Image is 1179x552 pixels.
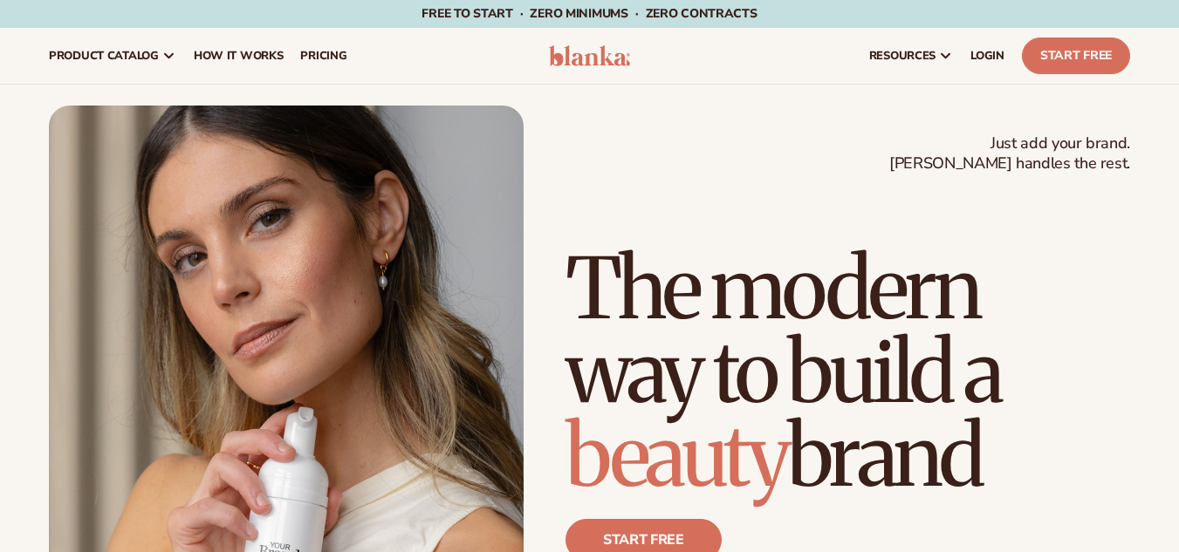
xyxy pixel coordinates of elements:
[49,49,159,63] span: product catalog
[40,28,185,84] a: product catalog
[422,5,757,22] span: Free to start · ZERO minimums · ZERO contracts
[1022,37,1130,74] a: Start Free
[185,28,292,84] a: How It Works
[549,45,631,66] img: logo
[300,49,346,63] span: pricing
[291,28,355,84] a: pricing
[194,49,284,63] span: How It Works
[869,49,936,63] span: resources
[970,49,1004,63] span: LOGIN
[566,247,1130,498] h1: The modern way to build a brand
[566,404,787,508] span: beauty
[860,28,962,84] a: resources
[962,28,1013,84] a: LOGIN
[889,133,1130,174] span: Just add your brand. [PERSON_NAME] handles the rest.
